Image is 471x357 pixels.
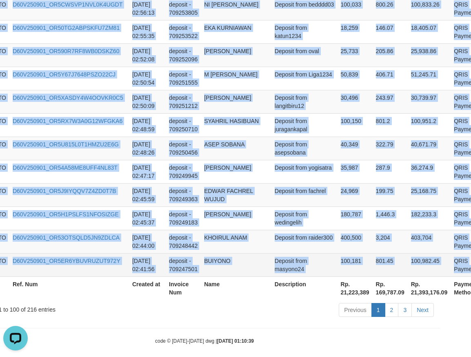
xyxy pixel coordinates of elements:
[13,234,120,241] a: D60V250901_OR53OTSQLD5JN9ZDLCA
[408,230,451,253] td: 403,704
[271,207,338,230] td: Deposit from wedingelih
[408,20,451,43] td: 18,405.07
[338,20,373,43] td: 18,259
[338,90,373,113] td: 30,496
[271,113,338,137] td: Deposit from juragankapal
[129,137,166,160] td: [DATE] 02:48:26
[398,303,412,317] a: 3
[166,207,201,230] td: deposit - 709249183
[373,230,408,253] td: 3,204
[217,338,254,344] strong: [DATE] 01:10:39
[373,43,408,67] td: 205.86
[166,253,201,276] td: deposit - 709247501
[166,20,201,43] td: deposit - 709253522
[166,137,201,160] td: deposit - 709250456
[271,67,338,90] td: Deposit from Liga1234
[201,183,271,207] td: EDWAR FACHREL WUJUD
[129,20,166,43] td: [DATE] 02:55:35
[408,276,451,300] th: Rp. 21,393,176.09
[129,230,166,253] td: [DATE] 02:44:00
[13,71,116,78] a: D60V250901_OR5Y67J7648PSZO22CJ
[166,67,201,90] td: deposit - 709251555
[129,276,166,300] th: Created at
[373,207,408,230] td: 1,446.3
[201,20,271,43] td: EKA KURNIAWAN
[338,183,373,207] td: 24,969
[13,94,123,101] a: D60V250901_OR5XASDY4W4OOVKR0C5
[271,183,338,207] td: Deposit from fachrel
[408,67,451,90] td: 51,245.71
[13,141,119,148] a: D60V250901_OR5U815L0T1HMZU2E6G
[13,164,118,171] a: D60V250901_OR54A58ME8UFF4NL83T
[373,137,408,160] td: 322.79
[166,90,201,113] td: deposit - 709251212
[373,113,408,137] td: 801.2
[201,230,271,253] td: KHOIRUL ANAM
[13,1,122,8] a: D60V250901_OR5CWSVP1NVL0K4UGDT
[129,113,166,137] td: [DATE] 02:48:59
[338,160,373,183] td: 35,987
[271,137,338,160] td: Deposit from asepsobana
[338,137,373,160] td: 40,349
[201,90,271,113] td: [PERSON_NAME]
[408,113,451,137] td: 100,951.2
[201,113,271,137] td: SYAHRIL HASIBUAN
[371,303,385,317] a: 1
[201,207,271,230] td: [PERSON_NAME]
[13,118,122,124] a: D60V250901_OR5RX7W3A0G12WFGKA6
[338,43,373,67] td: 25,733
[201,160,271,183] td: [PERSON_NAME]
[338,230,373,253] td: 400,500
[201,67,271,90] td: M [PERSON_NAME]
[155,338,254,344] small: code © [DATE]-[DATE] dwg |
[13,188,116,194] a: D60V250901_OR5J9IYQQV7Z4ZD0T7B
[166,276,201,300] th: Invoice Num
[373,90,408,113] td: 243.97
[373,253,408,276] td: 801.45
[373,276,408,300] th: Rp. 169,787.09
[129,67,166,90] td: [DATE] 02:50:54
[338,207,373,230] td: 180,787
[271,230,338,253] td: Deposit from raider300
[201,276,271,300] th: Name
[408,207,451,230] td: 182,233.3
[13,211,119,218] a: D60V250901_OR5H1PSLFS1NFOSIZGE
[129,183,166,207] td: [DATE] 02:45:59
[129,160,166,183] td: [DATE] 02:47:17
[271,276,338,300] th: Description
[408,137,451,160] td: 40,671.79
[13,258,120,264] a: D60V250901_OR5ER6YBUVRUZUT972Y
[271,160,338,183] td: Deposit from yogisatra
[338,253,373,276] td: 100,181
[3,3,28,28] button: Open LiveChat chat widget
[373,67,408,90] td: 406.71
[166,43,201,67] td: deposit - 709252096
[201,43,271,67] td: [PERSON_NAME]
[129,43,166,67] td: [DATE] 02:52:08
[408,90,451,113] td: 30,739.97
[373,183,408,207] td: 199.75
[338,276,373,300] th: Rp. 21,223,389
[408,253,451,276] td: 100,982.45
[201,253,271,276] td: BUIYONO
[166,113,201,137] td: deposit - 709250710
[408,183,451,207] td: 25,168.75
[271,253,338,276] td: Deposit from masyono24
[129,90,166,113] td: [DATE] 02:50:09
[408,43,451,67] td: 25,938.86
[9,276,129,300] th: Ref. Num
[271,90,338,113] td: Deposit from langitbiru12
[385,303,399,317] a: 2
[408,160,451,183] td: 36,274.9
[373,160,408,183] td: 287.9
[13,48,119,54] a: D60V250901_OR590R7RF8WB0DSKZ60
[166,230,201,253] td: deposit - 709248442
[339,303,371,317] a: Previous
[166,183,201,207] td: deposit - 709249363
[338,67,373,90] td: 50,839
[129,207,166,230] td: [DATE] 02:45:37
[13,25,120,31] a: D60V250901_OR50TG2ABPSKFU7ZM81
[201,137,271,160] td: ASEP SOBANA
[271,20,338,43] td: Deposit from katun1234
[373,20,408,43] td: 146.07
